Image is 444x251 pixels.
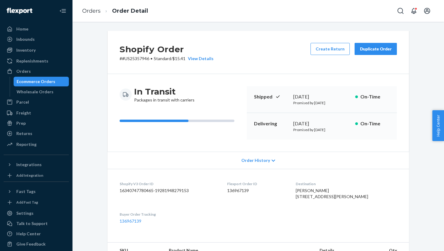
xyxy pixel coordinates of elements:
p: Delivering [254,120,288,127]
a: Ecommerce Orders [14,77,69,86]
dt: Destination [296,181,397,186]
p: On-Time [360,93,390,100]
a: 136967139 [120,218,141,224]
div: Talk to Support [16,220,48,227]
dt: Flexport Order ID [227,181,286,186]
button: Talk to Support [4,219,69,228]
a: Orders [82,8,101,14]
div: Duplicate Order [360,46,392,52]
div: Orders [16,68,31,74]
div: [DATE] [293,93,350,100]
dt: Buyer Order Tracking [120,212,217,217]
img: Flexport logo [7,8,32,14]
dd: 136967139 [227,188,286,194]
div: Add Fast Tag [16,200,38,205]
div: Help Center [16,231,41,237]
a: Inbounds [4,34,69,44]
div: Freight [16,110,31,116]
a: Help Center [4,229,69,239]
span: • [150,56,153,61]
h3: In Transit [134,86,195,97]
button: Integrations [4,160,69,169]
div: Integrations [16,162,42,168]
div: Fast Tags [16,188,36,195]
a: Replenishments [4,56,69,66]
dt: Shopify V3 Order ID [120,181,217,186]
div: [DATE] [293,120,350,127]
div: Settings [16,210,34,216]
p: On-Time [360,120,390,127]
a: Inventory [4,45,69,55]
div: Inbounds [16,36,35,42]
dd: 16340747780465-19281948279153 [120,188,217,194]
button: Open Search Box [394,5,407,17]
div: Reporting [16,141,37,147]
div: Add Integration [16,173,43,178]
a: Prep [4,118,69,128]
div: Returns [16,130,32,137]
button: View Details [185,56,214,62]
p: # #US25357946 / $15.41 [120,56,214,62]
a: Settings [4,208,69,218]
a: Reporting [4,140,69,149]
a: Wholesale Orders [14,87,69,97]
p: Promised by [DATE] [293,127,350,132]
p: Promised by [DATE] [293,100,350,105]
a: Add Integration [4,172,69,179]
div: Replenishments [16,58,48,64]
a: Home [4,24,69,34]
ol: breadcrumbs [77,2,153,20]
button: Close Navigation [57,5,69,17]
button: Help Center [432,110,444,141]
button: Duplicate Order [355,43,397,55]
div: Inventory [16,47,36,53]
div: Parcel [16,99,29,105]
p: Shipped [254,93,288,100]
a: Orders [4,66,69,76]
span: Order History [241,157,270,163]
button: Fast Tags [4,187,69,196]
button: Open notifications [408,5,420,17]
button: Create Return [310,43,350,55]
iframe: Opens a widget where you can chat to one of our agents [405,233,438,248]
a: Freight [4,108,69,118]
span: Standard [154,56,171,61]
div: Packages in transit with carriers [134,86,195,103]
a: Returns [4,129,69,138]
a: Add Fast Tag [4,199,69,206]
div: Give Feedback [16,241,46,247]
div: Ecommerce Orders [17,79,55,85]
button: Give Feedback [4,239,69,249]
div: Home [16,26,28,32]
a: Order Detail [112,8,148,14]
div: Wholesale Orders [17,89,53,95]
button: Open account menu [421,5,433,17]
a: Parcel [4,97,69,107]
span: [PERSON_NAME] [STREET_ADDRESS][PERSON_NAME] [296,188,368,199]
div: Prep [16,120,26,126]
h2: Shopify Order [120,43,214,56]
